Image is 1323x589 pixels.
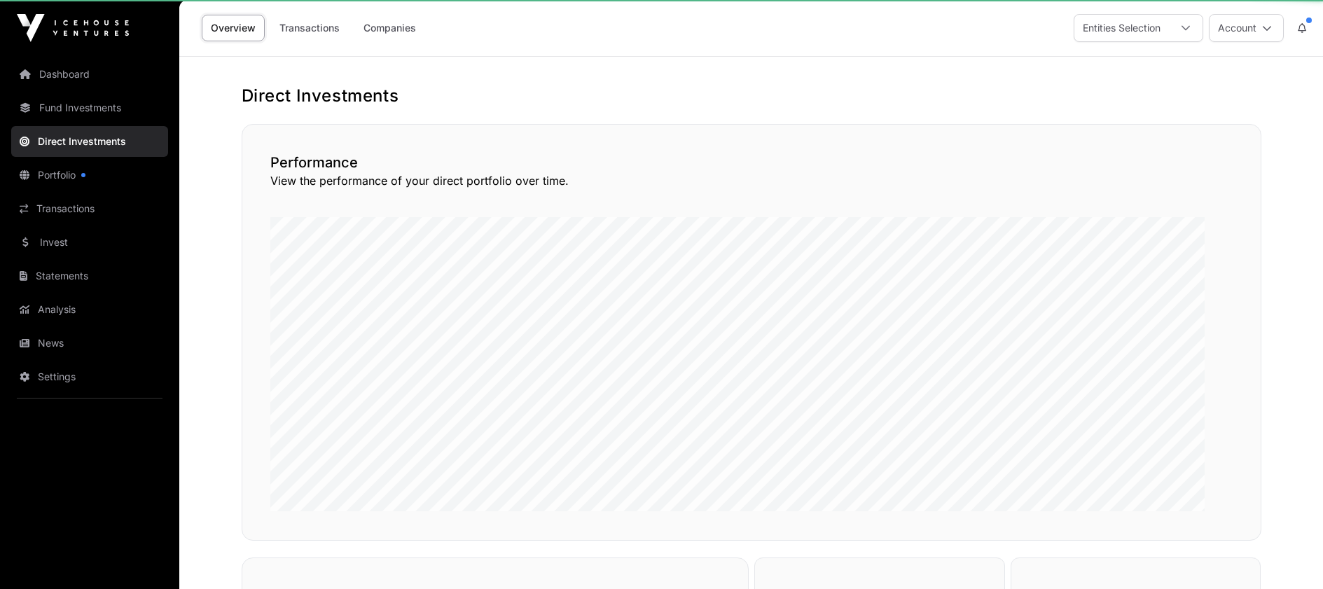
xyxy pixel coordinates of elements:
a: Settings [11,361,168,392]
a: Fund Investments [11,92,168,123]
iframe: Chat Widget [1253,522,1323,589]
a: Dashboard [11,59,168,90]
button: Account [1209,14,1284,42]
a: Transactions [270,15,349,41]
p: View the performance of your direct portfolio over time. [270,172,1233,189]
a: Invest [11,227,168,258]
div: Entities Selection [1074,15,1169,41]
a: News [11,328,168,359]
img: Icehouse Ventures Logo [17,14,129,42]
h1: Direct Investments [242,85,1261,107]
a: Portfolio [11,160,168,190]
a: Direct Investments [11,126,168,157]
h2: Performance [270,153,1233,172]
a: Analysis [11,294,168,325]
a: Statements [11,261,168,291]
a: Transactions [11,193,168,224]
a: Companies [354,15,425,41]
a: Overview [202,15,265,41]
